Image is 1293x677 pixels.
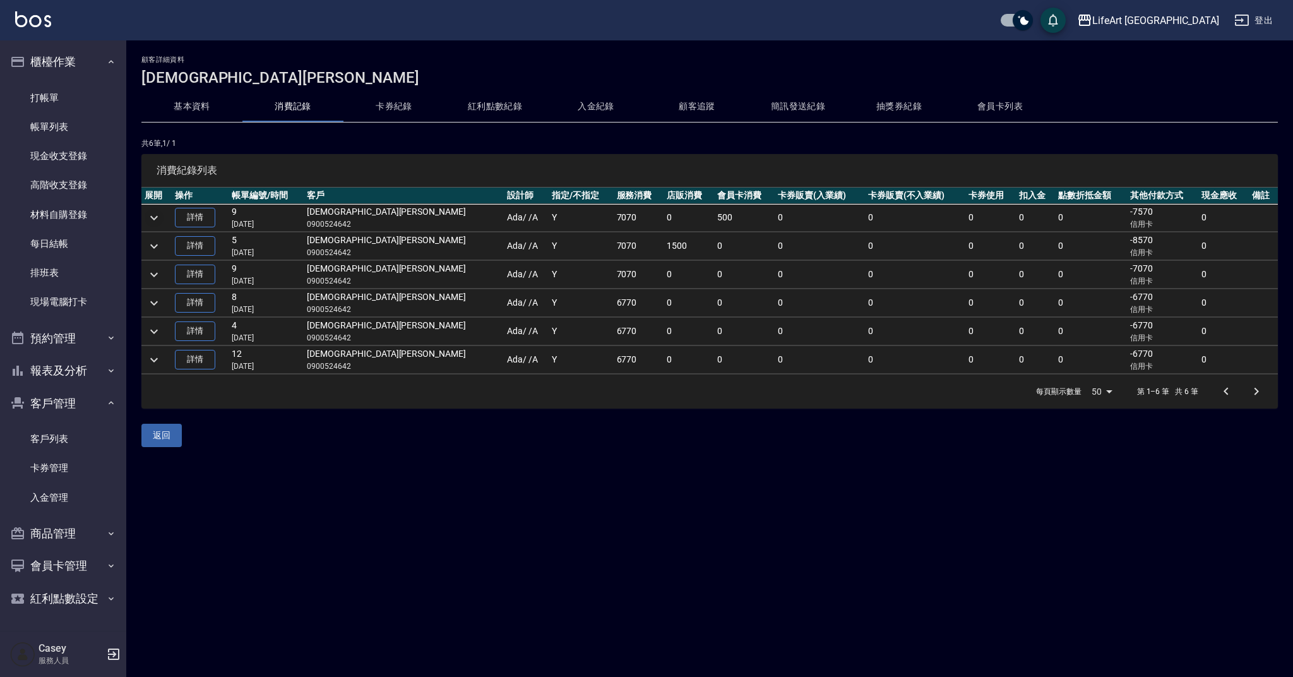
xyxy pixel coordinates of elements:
td: 0 [714,232,775,260]
td: 5 [229,232,304,260]
p: 0900524642 [307,332,501,344]
td: 0 [1198,204,1249,232]
td: Y [549,204,614,232]
a: 現場電腦打卡 [5,287,121,316]
td: Y [549,318,614,345]
td: 6770 [614,318,664,345]
a: 詳情 [175,350,215,369]
button: 紅利點數紀錄 [444,92,545,122]
div: 50 [1087,374,1117,409]
td: 4 [229,318,304,345]
img: Logo [15,11,51,27]
th: 服務消費 [614,188,664,204]
td: 0 [775,261,864,289]
td: 0 [1016,289,1056,317]
th: 帳單編號/時間 [229,188,304,204]
td: 0 [1016,261,1056,289]
a: 卡券管理 [5,453,121,482]
th: 點數折抵金額 [1055,188,1126,204]
p: 第 1–6 筆 共 6 筆 [1137,386,1198,397]
p: 0900524642 [307,219,501,230]
td: 0 [1055,261,1126,289]
td: 0 [965,346,1016,374]
h3: [DEMOGRAPHIC_DATA][PERSON_NAME] [141,69,1278,87]
td: 12 [229,346,304,374]
td: 0 [775,289,864,317]
button: 預約管理 [5,322,121,355]
p: 信用卡 [1130,247,1195,258]
td: 0 [1055,318,1126,345]
button: 返回 [141,424,182,447]
button: save [1040,8,1066,33]
td: 0 [865,232,965,260]
button: 卡券紀錄 [343,92,444,122]
td: -6770 [1127,289,1198,317]
td: 0 [1055,289,1126,317]
td: 0 [1016,204,1056,232]
td: 6770 [614,289,664,317]
td: 0 [714,261,775,289]
td: -6770 [1127,346,1198,374]
button: 消費記錄 [242,92,343,122]
a: 打帳單 [5,83,121,112]
p: 信用卡 [1130,275,1195,287]
th: 現金應收 [1198,188,1249,204]
td: [DEMOGRAPHIC_DATA][PERSON_NAME] [304,232,504,260]
button: 會員卡列表 [950,92,1051,122]
td: 0 [775,232,864,260]
td: Y [549,289,614,317]
td: 0 [664,204,714,232]
p: 0900524642 [307,275,501,287]
button: 櫃檯作業 [5,45,121,78]
button: 紅利點數設定 [5,582,121,615]
div: LifeArt [GEOGRAPHIC_DATA] [1092,13,1219,28]
td: 0 [965,289,1016,317]
td: Ada / /A [504,346,549,374]
p: [DATE] [232,275,301,287]
button: 商品管理 [5,517,121,550]
td: -8570 [1127,232,1198,260]
th: 扣入金 [1016,188,1056,204]
td: 500 [714,204,775,232]
p: [DATE] [232,304,301,315]
td: [DEMOGRAPHIC_DATA][PERSON_NAME] [304,318,504,345]
td: 0 [1198,232,1249,260]
td: 0 [664,289,714,317]
p: [DATE] [232,219,301,230]
td: 0 [664,346,714,374]
a: 詳情 [175,236,215,256]
td: 0 [1016,318,1056,345]
button: expand row [145,294,164,313]
td: [DEMOGRAPHIC_DATA][PERSON_NAME] [304,204,504,232]
p: 信用卡 [1130,361,1195,372]
td: 0 [775,318,864,345]
img: Person [10,642,35,667]
td: 1500 [664,232,714,260]
p: [DATE] [232,361,301,372]
a: 現金收支登錄 [5,141,121,171]
td: 0 [1055,346,1126,374]
td: 7070 [614,261,664,289]
th: 備註 [1249,188,1278,204]
td: Ada / /A [504,204,549,232]
td: 0 [664,261,714,289]
p: 每頁顯示數量 [1036,386,1081,397]
td: 6770 [614,346,664,374]
button: 顧客追蹤 [646,92,748,122]
p: 0900524642 [307,304,501,315]
button: expand row [145,322,164,341]
a: 詳情 [175,208,215,227]
p: [DATE] [232,332,301,344]
button: 入金紀錄 [545,92,646,122]
td: 0 [1198,346,1249,374]
td: [DEMOGRAPHIC_DATA][PERSON_NAME] [304,289,504,317]
th: 其他付款方式 [1127,188,1198,204]
td: 0 [1016,232,1056,260]
a: 入金管理 [5,483,121,512]
td: 7070 [614,232,664,260]
td: 0 [775,204,864,232]
a: 帳單列表 [5,112,121,141]
button: 報表及分析 [5,354,121,387]
td: 0 [865,289,965,317]
a: 高階收支登錄 [5,171,121,200]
